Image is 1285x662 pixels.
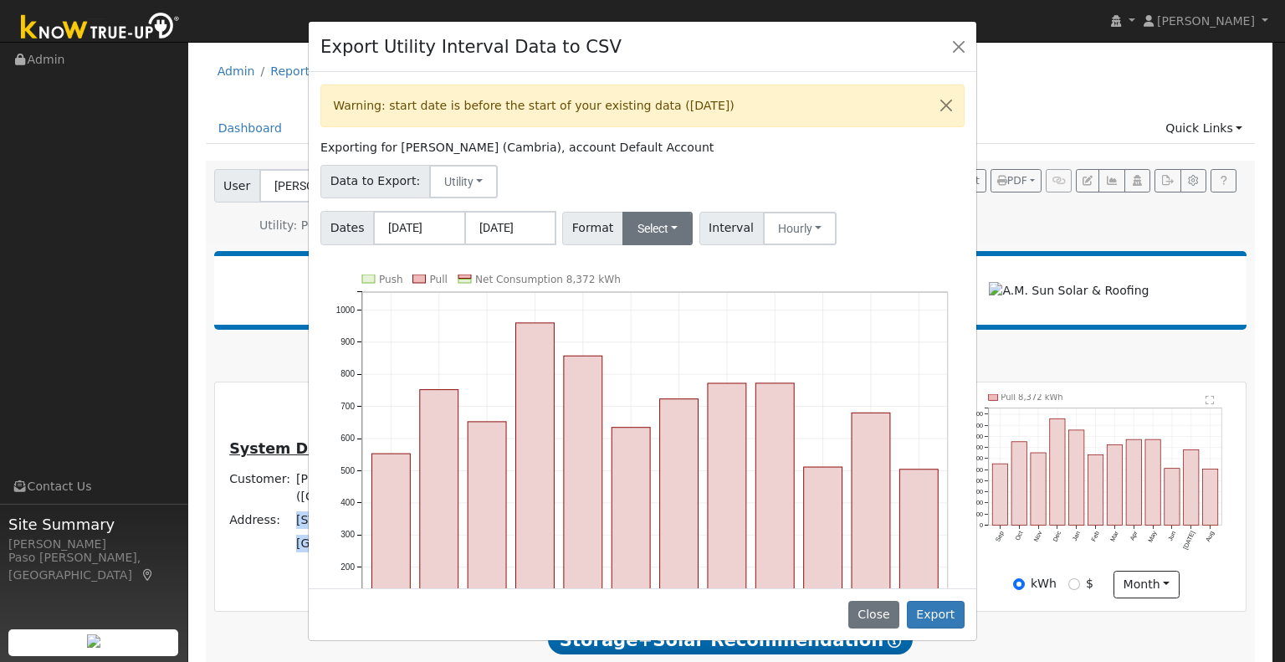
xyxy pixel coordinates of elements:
text: 300 [340,531,355,540]
text: 500 [340,466,355,475]
rect: onclick="" [804,467,842,632]
text: 400 [340,498,355,507]
rect: onclick="" [516,323,555,632]
button: Utility [429,165,499,198]
div: Warning: start date is before the start of your existing data ([DATE]) [320,85,965,127]
text: 200 [340,562,355,572]
rect: onclick="" [900,470,939,632]
rect: onclick="" [420,390,458,632]
text: Net Consumption 8,372 kWh [475,274,621,285]
rect: onclick="" [708,383,746,632]
button: Export [907,601,965,629]
rect: onclick="" [755,383,794,632]
rect: onclick="" [852,413,890,631]
text: Push [379,274,403,285]
button: Close [929,85,964,126]
rect: onclick="" [468,422,506,632]
text: 1000 [336,305,356,315]
text: 800 [340,370,355,379]
span: Interval [699,212,764,245]
span: Format [562,212,623,245]
text: 900 [340,337,355,346]
rect: onclick="" [660,399,699,632]
button: Hourly [763,212,837,245]
button: Close [947,34,970,58]
rect: onclick="" [564,356,602,631]
text: Pull [430,274,448,285]
label: Exporting for [PERSON_NAME] (Cambria), account Default Account [320,139,714,157]
h4: Export Utility Interval Data to CSV [320,33,622,60]
span: Data to Export: [320,165,430,198]
button: Close [848,601,899,629]
text: 700 [340,402,355,411]
rect: onclick="" [612,428,650,632]
text: 600 [340,434,355,443]
rect: onclick="" [372,454,411,631]
span: Dates [320,211,374,245]
button: Select [622,212,694,245]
